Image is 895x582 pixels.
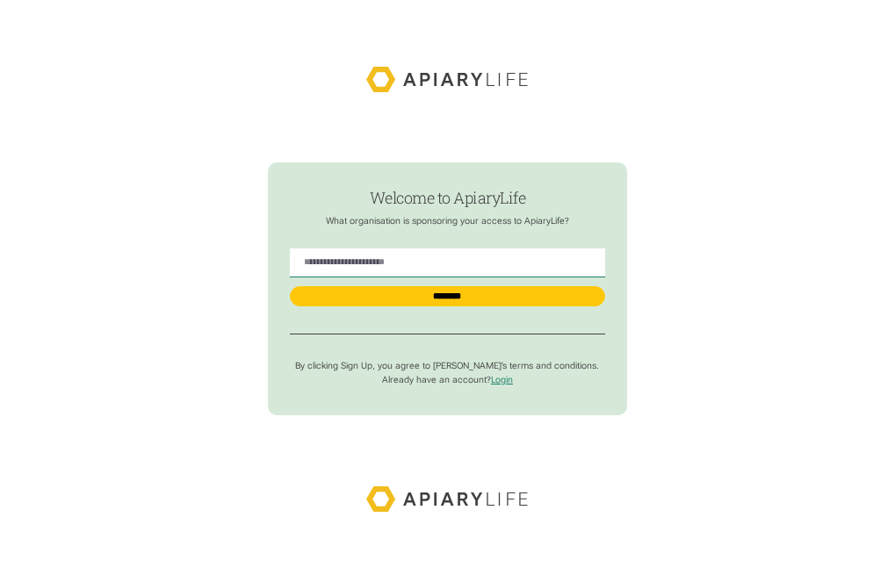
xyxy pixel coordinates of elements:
[268,162,628,415] form: find-employer
[290,190,604,207] h1: Welcome to ApiaryLife
[491,374,513,385] a: Login
[290,361,604,372] p: By clicking Sign Up, you agree to [PERSON_NAME]’s terms and conditions.
[290,216,604,227] p: What organisation is sponsoring your access to ApiaryLife?
[290,375,604,386] p: Already have an account?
